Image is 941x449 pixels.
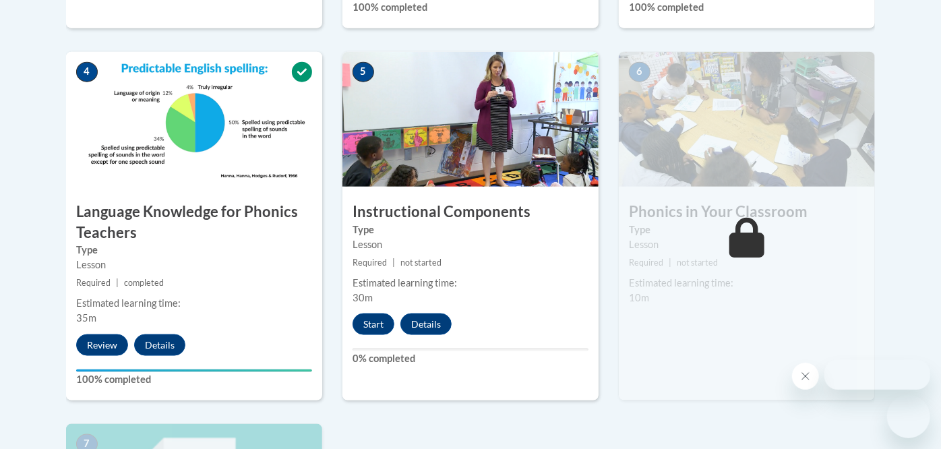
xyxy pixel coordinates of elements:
span: not started [677,258,718,268]
span: 4 [76,62,98,82]
div: Lesson [76,258,312,272]
span: | [116,278,119,288]
button: Details [134,334,185,356]
div: Lesson [629,237,865,252]
h3: Instructional Components [342,202,599,222]
span: Required [353,258,387,268]
div: Lesson [353,237,588,252]
span: 6 [629,62,650,82]
label: 0% completed [353,351,588,366]
div: Estimated learning time: [76,296,312,311]
img: Course Image [66,52,322,187]
h3: Language Knowledge for Phonics Teachers [66,202,322,243]
button: Details [400,313,452,335]
span: | [669,258,671,268]
label: Type [76,243,312,258]
span: completed [124,278,164,288]
div: Your progress [76,369,312,372]
span: 10m [629,292,649,303]
span: 5 [353,62,374,82]
div: Estimated learning time: [629,276,865,291]
span: Required [629,258,663,268]
label: Type [629,222,865,237]
div: Estimated learning time: [353,276,588,291]
iframe: Close message [792,363,819,390]
img: Course Image [342,52,599,187]
button: Review [76,334,128,356]
label: Type [353,222,588,237]
iframe: Button to launch messaging window [887,395,930,438]
span: | [392,258,395,268]
label: 100% completed [76,372,312,387]
iframe: Message from company [824,360,930,390]
img: Course Image [619,52,875,187]
span: 30m [353,292,373,303]
span: 35m [76,312,96,324]
span: not started [400,258,442,268]
button: Start [353,313,394,335]
h3: Phonics in Your Classroom [619,202,875,222]
span: Required [76,278,111,288]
